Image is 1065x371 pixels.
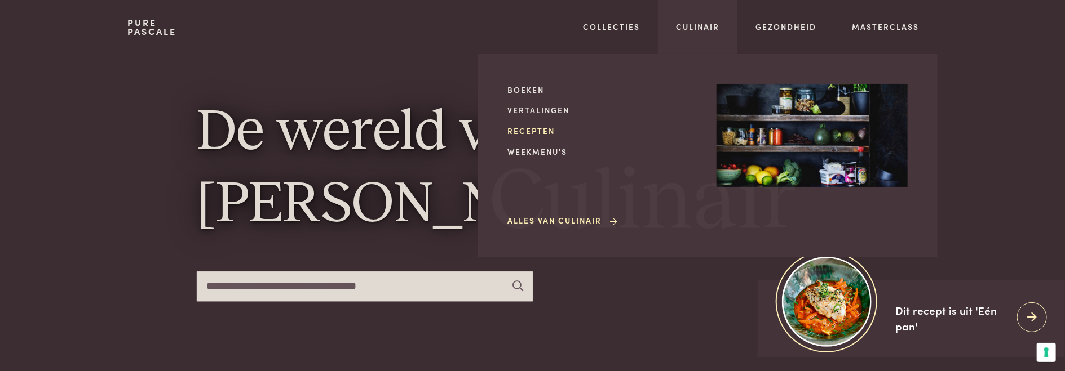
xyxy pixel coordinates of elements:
[507,125,699,137] a: Recepten
[1037,343,1056,362] button: Uw voorkeuren voor toestemming voor trackingtechnologieën
[489,159,796,245] span: Culinair
[755,21,816,33] a: Gezondheid
[758,280,1065,357] a: https://admin.purepascale.com/wp-content/uploads/2025/08/home_recept_link.jpg Dit recept is uit '...
[717,84,908,187] img: Culinair
[197,98,869,242] h1: De wereld van [PERSON_NAME]
[127,18,176,36] a: PurePascale
[782,257,872,346] img: https://admin.purepascale.com/wp-content/uploads/2025/08/home_recept_link.jpg
[676,21,719,33] a: Culinair
[507,146,699,158] a: Weekmenu's
[507,214,620,226] a: Alles van Culinair
[895,302,1008,334] div: Dit recept is uit 'Eén pan'
[584,21,640,33] a: Collecties
[507,84,699,96] a: Boeken
[852,21,920,33] a: Masterclass
[507,104,699,116] a: Vertalingen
